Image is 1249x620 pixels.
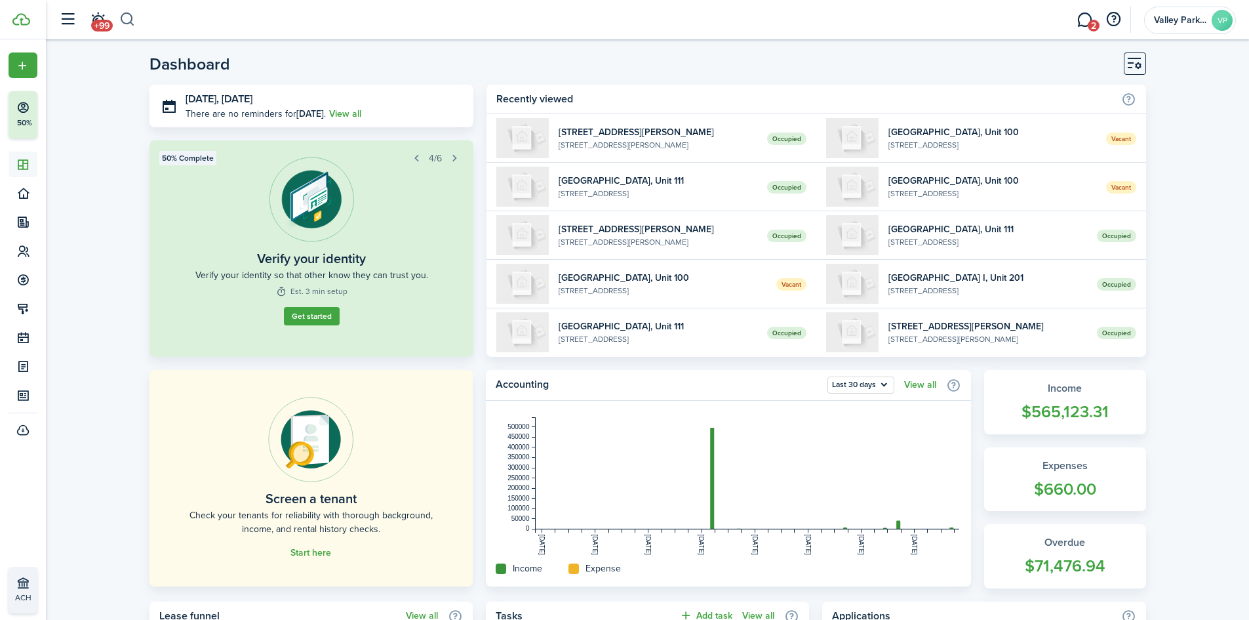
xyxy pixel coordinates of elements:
[559,174,757,188] widget-list-item-title: [GEOGRAPHIC_DATA], Unit 111
[149,56,230,72] header-page-title: Dashboard
[984,447,1146,512] a: Expenses$660.00
[827,377,894,394] button: Last 30 days
[858,534,865,555] tspan: [DATE]
[507,484,530,491] tspan: 200000
[888,333,1087,345] widget-list-item-description: [STREET_ADDRESS][PERSON_NAME]
[9,567,37,613] a: ACH
[162,152,214,164] span: 50% Complete
[496,377,821,394] home-widget-title: Accounting
[751,534,758,555] tspan: [DATE]
[513,562,542,575] home-widget-title: Income
[888,174,1096,188] widget-list-item-title: [GEOGRAPHIC_DATA], Unit 100
[767,230,806,242] span: Occupied
[429,152,442,165] span: 4/6
[507,444,530,451] tspan: 400000
[445,149,464,167] button: Next step
[496,215,549,255] img: 101
[496,118,549,158] img: 101
[644,534,652,555] tspan: [DATE]
[826,264,879,304] img: 201
[179,508,443,536] home-placeholder-description: Check your tenants for reliability with thorough background, income, and rental history checks.
[12,13,30,26] img: TenantCloud
[496,91,1114,107] home-widget-title: Recently viewed
[888,139,1096,151] widget-list-item-description: [STREET_ADDRESS]
[559,188,757,199] widget-list-item-description: [STREET_ADDRESS]
[91,20,113,31] span: +99
[559,333,757,345] widget-list-item-description: [STREET_ADDRESS]
[888,320,1087,333] widget-list-item-title: [STREET_ADDRESS][PERSON_NAME]
[984,524,1146,589] a: Overdue$71,476.94
[496,167,549,207] img: 111
[997,381,1133,396] widget-stats-title: Income
[984,370,1146,434] a: Income$565,123.31
[997,535,1133,550] widget-stats-title: Overdue
[559,222,757,236] widget-list-item-title: [STREET_ADDRESS][PERSON_NAME]
[888,236,1087,248] widget-list-item-description: [STREET_ADDRESS]
[888,222,1087,236] widget-list-item-title: [GEOGRAPHIC_DATA], Unit 111
[507,474,530,482] tspan: 250000
[559,285,766,297] widget-list-item-description: [STREET_ADDRESS]
[1154,16,1206,25] span: Valley Park Properties
[269,157,354,242] img: Verification
[507,433,530,440] tspan: 450000
[585,562,621,575] home-widget-title: Expense
[186,107,326,121] p: There are no reminders for .
[538,534,545,555] tspan: [DATE]
[1124,52,1146,75] button: Customise
[826,118,879,158] img: 100
[1212,10,1233,31] avatar-text: VP
[827,377,894,394] button: Open menu
[266,489,357,508] home-placeholder-title: Screen a tenant
[268,397,353,482] img: Online payments
[9,52,37,78] button: Open menu
[776,278,806,291] span: Vacant
[9,91,117,138] button: 50%
[496,264,549,304] img: 100
[296,107,324,121] b: [DATE]
[1102,9,1124,31] button: Open resource center
[55,7,80,32] button: Open sidebar
[119,9,136,31] button: Search
[257,249,366,268] widget-step-title: Verify your identity
[904,380,936,390] a: View all
[290,548,331,558] a: Start here
[888,271,1087,285] widget-list-item-title: [GEOGRAPHIC_DATA] I, Unit 201
[997,458,1133,474] widget-stats-title: Expenses
[1088,20,1100,31] span: 2
[195,268,428,282] widget-step-description: Verify your identity so that other know they can trust you.
[284,307,340,325] button: Get started
[1097,278,1136,291] span: Occupied
[767,133,806,145] span: Occupied
[16,117,33,129] p: 50%
[15,592,92,604] p: ACH
[85,3,110,37] a: Notifications
[888,285,1087,297] widget-list-item-description: [STREET_ADDRESS]
[1106,181,1136,194] span: Vacant
[698,534,705,555] tspan: [DATE]
[559,271,766,285] widget-list-item-title: [GEOGRAPHIC_DATA], Unit 100
[1072,3,1097,37] a: Messaging
[496,312,549,352] img: 111
[888,188,1096,199] widget-list-item-description: [STREET_ADDRESS]
[507,495,530,502] tspan: 150000
[1097,327,1136,339] span: Occupied
[511,515,530,522] tspan: 50000
[507,453,530,461] tspan: 350000
[407,149,426,167] button: Prev step
[997,400,1133,424] widget-stats-count: $565,123.31
[591,534,599,555] tspan: [DATE]
[559,320,757,333] widget-list-item-title: [GEOGRAPHIC_DATA], Unit 111
[507,464,530,471] tspan: 300000
[559,125,757,139] widget-list-item-title: [STREET_ADDRESS][PERSON_NAME]
[911,534,918,555] tspan: [DATE]
[1106,133,1136,145] span: Vacant
[888,125,1096,139] widget-list-item-title: [GEOGRAPHIC_DATA], Unit 100
[559,139,757,151] widget-list-item-description: [STREET_ADDRESS][PERSON_NAME]
[559,236,757,248] widget-list-item-description: [STREET_ADDRESS][PERSON_NAME]
[767,181,806,194] span: Occupied
[276,285,347,297] widget-step-time: Est. 3 min setup
[507,505,530,512] tspan: 100000
[826,215,879,255] img: 111
[804,534,811,555] tspan: [DATE]
[1097,230,1136,242] span: Occupied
